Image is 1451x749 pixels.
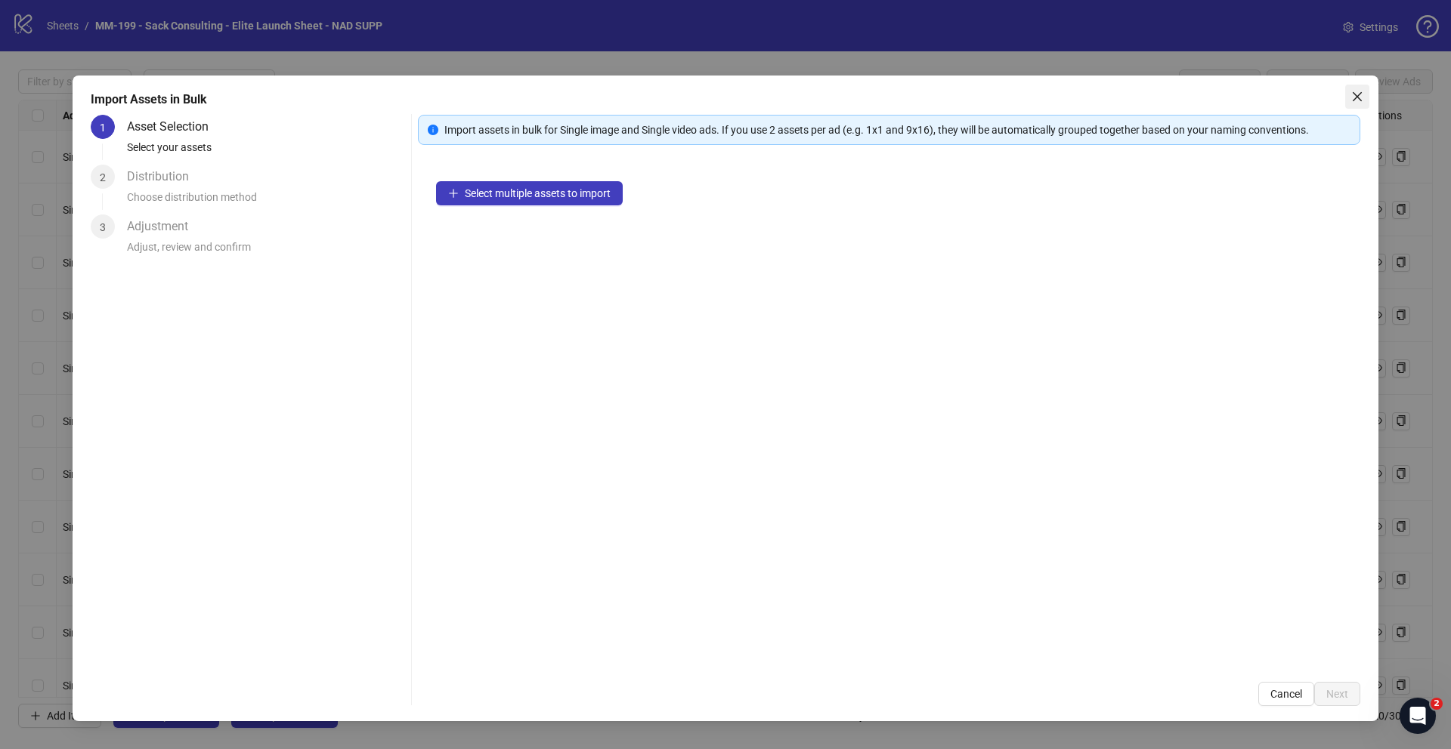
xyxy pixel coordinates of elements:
span: Select multiple assets to import [465,187,611,199]
span: Cancel [1270,688,1302,700]
div: Asset Selection [127,115,221,139]
span: 2 [1431,698,1443,710]
span: close [1351,91,1363,103]
div: Select your assets [127,139,405,165]
span: info-circle [428,125,438,135]
span: 2 [100,171,106,183]
div: Choose distribution method [127,189,405,214]
iframe: Intercom live chat [1400,698,1436,734]
div: Distribution [127,165,201,189]
div: Adjust, review and confirm [127,239,405,264]
button: Select multiple assets to import [436,181,623,205]
span: 3 [100,221,106,233]
div: Import Assets in Bulk [91,91,1360,109]
button: Close [1345,85,1369,109]
div: Adjustment [127,214,200,239]
button: Next [1314,682,1360,706]
button: Cancel [1258,682,1314,706]
span: 1 [100,122,106,134]
div: Import assets in bulk for Single image and Single video ads. If you use 2 assets per ad (e.g. 1x1... [444,122,1350,138]
span: plus [448,188,459,199]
